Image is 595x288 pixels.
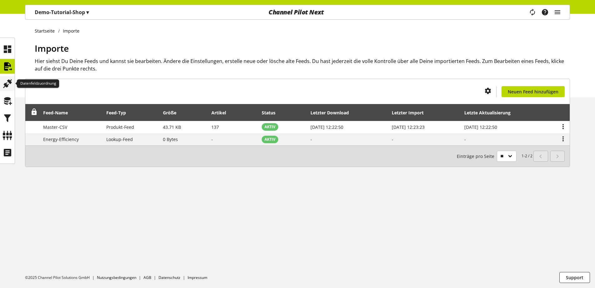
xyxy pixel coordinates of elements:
span: [DATE] 12:22:50 [310,124,343,130]
span: 43.71 KB [163,124,181,130]
div: Status [262,109,282,116]
span: - [392,136,393,142]
span: [DATE] 12:22:50 [464,124,497,130]
div: Letzter Import [392,109,430,116]
a: Impressum [188,275,207,280]
span: 137 [211,124,219,130]
h2: Hier siehst Du Deine Feeds und kannst sie bearbeiten. Ändere die Einstellungen, erstelle neue ode... [35,57,570,72]
nav: main navigation [25,5,570,20]
a: Datenschutz [159,275,180,280]
span: Energy-Efficiency [43,136,79,142]
div: Größe [163,109,183,116]
span: ▾ [86,9,89,16]
span: AKTIV [265,137,275,142]
a: Startseite [35,28,58,34]
span: Importe [35,42,69,54]
div: Artikel [211,109,232,116]
div: Feed-Name [43,109,74,116]
span: Neuen Feed hinzufügen [508,88,558,95]
span: - [464,136,466,142]
span: Lookup-Feed [106,136,133,142]
span: Master-CSV [43,124,67,130]
button: Support [559,272,590,283]
span: AKTIV [265,124,275,130]
div: Entsperren, um Zeilen neu anzuordnen [29,109,38,117]
span: 0 Bytes [163,136,178,142]
span: Produkt-Feed [106,124,134,130]
div: Datenfeldzuordnung [17,79,59,88]
span: Einträge pro Seite [457,153,497,160]
div: Letzte Aktualisierung [464,109,517,116]
span: - [310,136,312,142]
span: [DATE] 12:23:23 [392,124,425,130]
div: Letzter Download [310,109,355,116]
a: AGB [144,275,151,280]
p: Demo-Tutorial-Shop [35,8,89,16]
span: - [211,136,213,142]
li: ©2025 Channel Pilot Solutions GmbH [25,275,97,280]
a: Neuen Feed hinzufügen [502,86,565,97]
span: Support [566,274,583,281]
span: Entsperren, um Zeilen neu anzuordnen [31,109,38,115]
a: Nutzungsbedingungen [97,275,136,280]
div: Feed-Typ [106,109,132,116]
small: 1-2 / 2 [457,151,532,162]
